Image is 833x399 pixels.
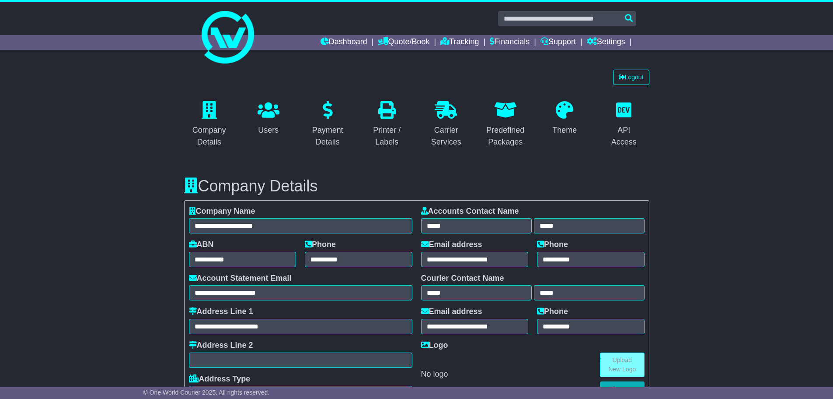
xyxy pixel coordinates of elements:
label: Logo [421,341,448,350]
div: Predefined Packages [486,124,525,148]
label: Courier Contact Name [421,274,504,283]
a: Quote/Book [378,35,429,50]
label: Phone [537,240,568,250]
label: Address Type [189,374,251,384]
a: Financials [490,35,530,50]
div: Carrier Services [427,124,466,148]
a: Users [252,98,285,139]
label: Address Line 1 [189,307,253,317]
div: Printer / Labels [367,124,407,148]
label: Address Line 2 [189,341,253,350]
span: No logo [421,370,448,378]
div: Users [258,124,279,136]
a: Printer / Labels [362,98,412,151]
a: Tracking [440,35,479,50]
a: Predefined Packages [480,98,531,151]
a: Carrier Services [421,98,472,151]
div: Theme [552,124,577,136]
label: ABN [189,240,214,250]
a: Settings [587,35,625,50]
span: © One World Courier 2025. All rights reserved. [143,389,270,396]
label: Email address [421,240,482,250]
a: Support [540,35,576,50]
label: Phone [305,240,336,250]
a: Theme [547,98,582,139]
a: Dashboard [321,35,367,50]
label: Company Name [189,207,255,216]
label: Phone [537,307,568,317]
h3: Company Details [184,177,649,195]
a: Company Details [184,98,235,151]
label: Accounts Contact Name [421,207,519,216]
a: Upload New Logo [600,353,645,377]
a: Logout [613,70,649,85]
label: Email address [421,307,482,317]
a: API Access [599,98,649,151]
a: Payment Details [303,98,353,151]
div: API Access [604,124,644,148]
label: Account Statement Email [189,274,292,283]
div: Payment Details [308,124,348,148]
div: Company Details [190,124,229,148]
